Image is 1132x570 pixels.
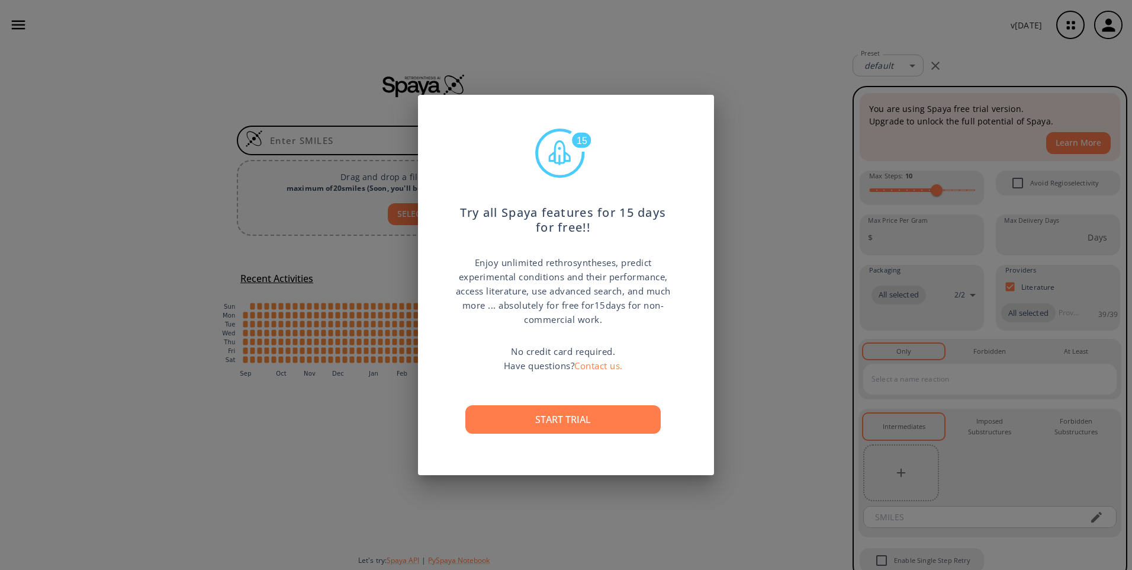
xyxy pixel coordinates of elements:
text: 15 [577,136,587,146]
a: Contact us. [574,360,623,372]
p: No credit card required. Have questions? [504,344,623,373]
p: Enjoy unlimited rethrosyntheses, predict experimental conditions and their performance, access li... [454,255,673,326]
p: Try all Spaya features for 15 days for free!! [454,194,673,235]
button: Start trial [465,405,661,434]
